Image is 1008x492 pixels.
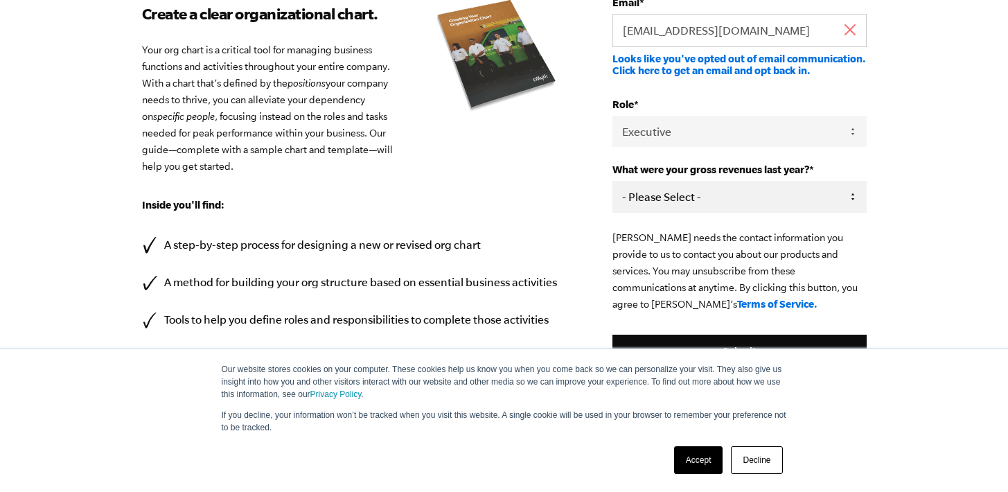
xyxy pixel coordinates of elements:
[142,199,224,211] strong: Inside you'll find:
[737,298,817,310] a: Terms of Service.
[731,446,782,474] a: Decline
[153,111,215,122] em: specific people
[222,409,787,434] p: If you decline, your information won’t be tracked when you visit this website. A single cookie wi...
[288,78,326,89] em: positions
[612,229,866,313] p: [PERSON_NAME] needs the contact information you provide to us to contact you about our products a...
[612,98,634,110] span: Role
[142,3,572,25] h3: Create a clear organizational chart.
[612,53,866,76] a: Looks like you've opted out of email communication. Click here to get an email and opt back in.
[142,310,572,329] li: Tools to help you define roles and responsibilities to complete those activities
[222,363,787,401] p: Our website stores cookies on your computer. These cookies help us know you when you come back so...
[142,42,572,175] p: Your org chart is a critical tool for managing business functions and activities throughout your ...
[612,335,866,368] input: Submit
[310,389,362,399] a: Privacy Policy
[612,164,809,175] span: What were your gross revenues last year?
[142,236,572,254] li: A step-by-step process for designing a new or revised org chart
[674,446,723,474] a: Accept
[142,273,572,292] li: A method for building your org structure based on essential business activities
